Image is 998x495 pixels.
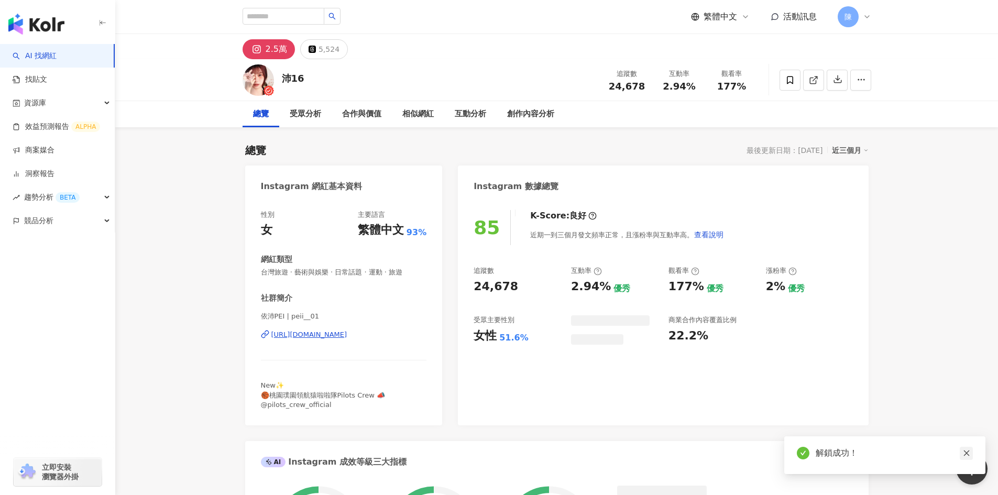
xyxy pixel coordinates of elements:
[474,328,497,344] div: 女性
[358,210,385,219] div: 主要語言
[407,227,426,238] span: 93%
[243,64,274,96] img: KOL Avatar
[694,230,723,239] span: 查看說明
[261,268,427,277] span: 台灣旅遊 · 藝術與娛樂 · 日常話題 · 運動 · 旅遊
[474,217,500,238] div: 85
[266,42,287,57] div: 2.5萬
[13,74,47,85] a: 找貼文
[747,146,822,155] div: 最後更新日期：[DATE]
[24,185,80,209] span: 趨勢分析
[766,279,785,295] div: 2%
[668,315,737,325] div: 商業合作內容覆蓋比例
[42,463,79,481] span: 立即安裝 瀏覽器外掛
[245,143,266,158] div: 總覽
[261,312,427,321] span: 依沛PEI | peii__01
[261,381,386,408] span: New✨ 🏀桃園璞園領航猿啦啦隊Pilots Crew 📣 @pilots_crew_official
[290,108,321,120] div: 受眾分析
[783,12,817,21] span: 活動訊息
[507,108,554,120] div: 創作內容分析
[319,42,339,57] div: 5,524
[17,464,37,480] img: chrome extension
[474,279,518,295] div: 24,678
[261,293,292,304] div: 社群簡介
[963,449,970,457] span: close
[668,328,708,344] div: 22.2%
[845,11,852,23] span: 陳
[300,39,348,59] button: 5,524
[13,194,20,201] span: rise
[668,279,704,295] div: 177%
[668,266,699,276] div: 觀看率
[694,224,724,245] button: 查看說明
[613,283,630,294] div: 優秀
[13,145,54,156] a: 商案媒合
[261,210,275,219] div: 性別
[261,181,363,192] div: Instagram 網紅基本資料
[607,69,647,79] div: 追蹤數
[253,108,269,120] div: 總覽
[474,266,494,276] div: 追蹤數
[328,13,336,20] span: search
[609,81,645,92] span: 24,678
[571,266,602,276] div: 互動率
[243,39,295,59] button: 2.5萬
[342,108,381,120] div: 合作與價值
[660,69,699,79] div: 互動率
[271,330,347,339] div: [URL][DOMAIN_NAME]
[261,457,286,467] div: AI
[261,330,427,339] a: [URL][DOMAIN_NAME]
[474,181,558,192] div: Instagram 數據總覽
[571,279,611,295] div: 2.94%
[13,169,54,179] a: 洞察報告
[530,224,724,245] div: 近期一到三個月發文頻率正常，且漲粉率與互動率高。
[663,81,695,92] span: 2.94%
[797,447,809,459] span: check-circle
[474,315,514,325] div: 受眾主要性別
[56,192,80,203] div: BETA
[832,144,869,157] div: 近三個月
[24,209,53,233] span: 競品分析
[261,222,272,238] div: 女
[707,283,723,294] div: 優秀
[261,254,292,265] div: 網紅類型
[24,91,46,115] span: 資源庫
[704,11,737,23] span: 繁體中文
[530,210,597,222] div: K-Score :
[261,456,407,468] div: Instagram 成效等級三大指標
[282,72,304,85] div: 沛16
[13,51,57,61] a: searchAI 找網紅
[766,266,797,276] div: 漲粉率
[788,283,805,294] div: 優秀
[358,222,404,238] div: 繁體中文
[13,122,100,132] a: 效益預測報告ALPHA
[14,458,102,486] a: chrome extension立即安裝 瀏覽器外掛
[712,69,752,79] div: 觀看率
[569,210,586,222] div: 良好
[816,447,973,459] div: 解鎖成功！
[8,14,64,35] img: logo
[402,108,434,120] div: 相似網紅
[499,332,529,344] div: 51.6%
[717,81,747,92] span: 177%
[455,108,486,120] div: 互動分析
